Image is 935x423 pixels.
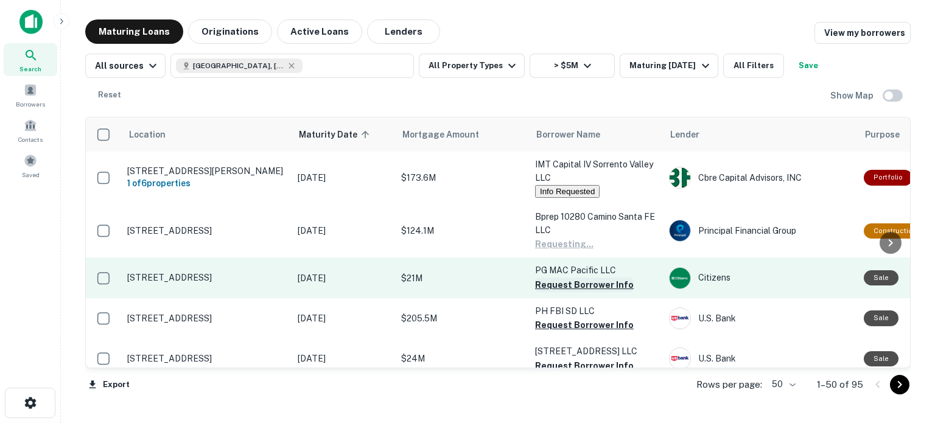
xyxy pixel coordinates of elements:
[193,60,284,71] span: [GEOGRAPHIC_DATA], [GEOGRAPHIC_DATA], [GEOGRAPHIC_DATA]
[401,171,523,184] p: $173.6M
[127,353,285,364] p: [STREET_ADDRESS]
[299,127,373,142] span: Maturity Date
[529,117,663,152] th: Borrower Name
[670,308,690,329] img: picture
[170,54,414,78] button: [GEOGRAPHIC_DATA], [GEOGRAPHIC_DATA], [GEOGRAPHIC_DATA]
[298,171,389,184] p: [DATE]
[19,64,41,74] span: Search
[85,376,133,394] button: Export
[19,10,43,34] img: capitalize-icon.png
[535,158,657,184] p: IMT Capital IV Sorrento Valley LLC
[669,167,852,189] div: Cbre Capital Advisors, INC
[670,268,690,288] img: picture
[4,149,57,182] a: Saved
[817,377,863,392] p: 1–50 of 95
[85,54,166,78] button: All sources
[4,114,57,147] a: Contacts
[95,58,160,73] div: All sources
[864,351,898,366] div: Sale
[669,348,852,369] div: U.s. Bank
[535,304,657,318] p: PH FBI SD LLC
[620,54,718,78] button: Maturing [DATE]
[530,54,615,78] button: > $5M
[85,19,183,44] button: Maturing Loans
[535,210,657,237] p: Bprep 10280 Camino Santa FE LLC
[535,344,657,358] p: [STREET_ADDRESS] LLC
[670,348,690,369] img: picture
[127,177,285,190] h6: 1 of 6 properties
[669,307,852,329] div: U.s. Bank
[670,127,699,142] span: Lender
[298,224,389,237] p: [DATE]
[663,117,858,152] th: Lender
[535,278,634,292] button: Request Borrower Info
[814,22,911,44] a: View my borrowers
[188,19,272,44] button: Originations
[669,267,852,289] div: Citizens
[696,377,762,392] p: Rows per page:
[401,271,523,285] p: $21M
[277,19,362,44] button: Active Loans
[395,117,529,152] th: Mortgage Amount
[121,117,292,152] th: Location
[127,272,285,283] p: [STREET_ADDRESS]
[629,58,712,73] div: Maturing [DATE]
[298,312,389,325] p: [DATE]
[18,135,43,144] span: Contacts
[127,313,285,324] p: [STREET_ADDRESS]
[90,83,129,107] button: Reset
[22,170,40,180] span: Saved
[864,270,898,285] div: Sale
[535,358,634,373] button: Request Borrower Info
[127,225,285,236] p: [STREET_ADDRESS]
[401,312,523,325] p: $205.5M
[864,310,898,326] div: Sale
[402,127,495,142] span: Mortgage Amount
[535,318,634,332] button: Request Borrower Info
[890,375,909,394] button: Go to next page
[864,170,912,185] div: This is a portfolio loan with 6 properties
[367,19,440,44] button: Lenders
[830,89,875,102] h6: Show Map
[767,376,797,393] div: 50
[670,220,690,241] img: picture
[292,117,395,152] th: Maturity Date
[4,79,57,111] a: Borrowers
[536,127,600,142] span: Borrower Name
[669,220,852,242] div: Principal Financial Group
[789,54,828,78] button: Save your search to get updates of matches that match your search criteria.
[298,352,389,365] p: [DATE]
[865,127,900,142] span: Purpose
[401,352,523,365] p: $24M
[128,127,166,142] span: Location
[535,185,600,198] button: Info Requested
[16,99,45,109] span: Borrowers
[127,166,285,177] p: [STREET_ADDRESS][PERSON_NAME]
[401,224,523,237] p: $124.1M
[298,271,389,285] p: [DATE]
[864,223,926,239] div: This loan purpose was for construction
[419,54,525,78] button: All Property Types
[723,54,784,78] button: All Filters
[535,264,657,277] p: PG MAC Pacific LLC
[874,326,935,384] iframe: Chat Widget
[670,167,690,188] img: picture
[4,43,57,76] a: Search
